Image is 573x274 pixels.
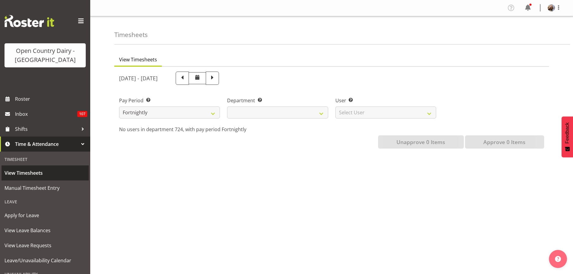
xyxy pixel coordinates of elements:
span: Leave/Unavailability Calendar [5,256,86,265]
span: Approve 0 Items [483,138,525,146]
img: Rosterit website logo [5,15,54,27]
a: View Leave Requests [2,238,89,253]
a: Apply for Leave [2,208,89,223]
a: Leave/Unavailability Calendar [2,253,89,268]
img: brent-adams6c2ed5726f1d41a690d4d5a40633ac2e.png [548,4,555,11]
span: Roster [15,94,87,103]
button: Approve 0 Items [465,135,544,149]
label: Department [227,97,328,104]
span: Shifts [15,125,78,134]
p: No users in department 724, with pay period Fortnightly [119,126,544,133]
span: Unapprove 0 Items [396,138,445,146]
div: Leave [2,195,89,208]
a: Manual Timesheet Entry [2,180,89,195]
span: Time & Attendance [15,140,78,149]
a: View Leave Balances [2,223,89,238]
span: View Timesheets [119,56,157,63]
h5: [DATE] - [DATE] [119,75,158,82]
span: Feedback [565,122,570,143]
label: User [335,97,436,104]
img: help-xxl-2.png [555,256,561,262]
span: Inbox [15,109,77,119]
div: Timesheet [2,153,89,165]
h4: Timesheets [114,31,148,38]
span: View Timesheets [5,168,86,177]
span: View Leave Requests [5,241,86,250]
button: Unapprove 0 Items [378,135,464,149]
button: Feedback - Show survey [562,116,573,157]
span: Apply for Leave [5,211,86,220]
span: Manual Timesheet Entry [5,183,86,192]
label: Pay Period [119,97,220,104]
span: View Leave Balances [5,226,86,235]
span: 107 [77,111,87,117]
a: View Timesheets [2,165,89,180]
div: Open Country Dairy - [GEOGRAPHIC_DATA] [11,46,80,64]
